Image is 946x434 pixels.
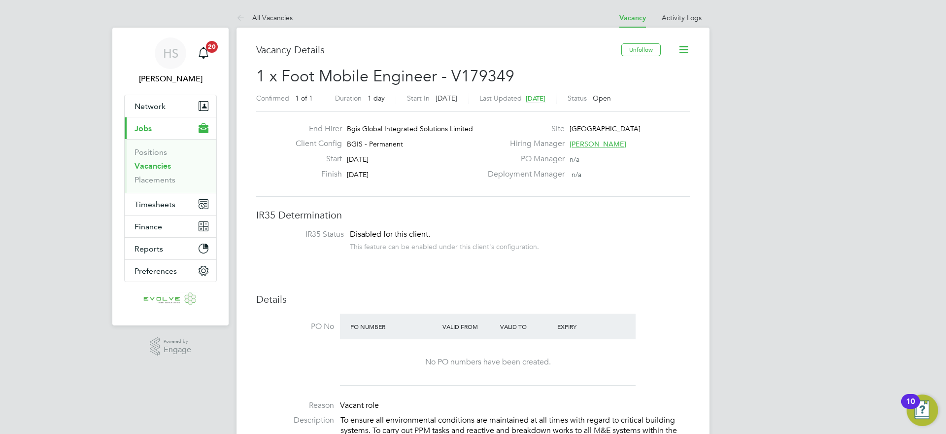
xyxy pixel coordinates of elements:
[256,209,690,221] h3: IR35 Determination
[350,357,626,367] div: No PO numbers have been created.
[436,94,457,103] span: [DATE]
[125,139,216,193] div: Jobs
[482,139,565,149] label: Hiring Manager
[572,170,581,179] span: n/a
[125,216,216,237] button: Finance
[143,292,198,308] img: evolve-talent-logo-retina.png
[907,395,938,426] button: Open Resource Center, 10 new notifications
[288,124,342,134] label: End Hirer
[256,415,334,426] label: Description
[135,266,177,276] span: Preferences
[340,400,379,410] span: Vacant role
[368,94,385,103] span: 1 day
[498,318,555,335] div: Valid To
[407,94,430,103] label: Start In
[555,318,612,335] div: Expiry
[135,175,175,184] a: Placements
[256,43,621,56] h3: Vacancy Details
[124,292,217,308] a: Go to home page
[124,73,217,85] span: Harri Smith
[125,117,216,139] button: Jobs
[482,154,565,164] label: PO Manager
[124,37,217,85] a: HS[PERSON_NAME]
[482,124,565,134] label: Site
[112,28,229,325] nav: Main navigation
[619,14,646,22] a: Vacancy
[295,94,313,103] span: 1 of 1
[135,147,167,157] a: Positions
[479,94,522,103] label: Last Updated
[164,337,191,346] span: Powered by
[906,401,915,414] div: 10
[347,140,403,148] span: BGIS - Permanent
[347,124,473,133] span: Bgis Global Integrated Solutions Limited
[164,346,191,354] span: Engage
[135,244,163,253] span: Reports
[347,155,369,164] span: [DATE]
[593,94,611,103] span: Open
[570,124,641,133] span: [GEOGRAPHIC_DATA]
[570,140,626,148] span: [PERSON_NAME]
[350,240,539,251] div: This feature can be enabled under this client's configuration.
[570,155,579,164] span: n/a
[266,229,344,240] label: IR35 Status
[662,13,702,22] a: Activity Logs
[135,222,162,231] span: Finance
[135,124,152,133] span: Jobs
[256,94,289,103] label: Confirmed
[125,260,216,282] button: Preferences
[163,47,178,60] span: HS
[150,337,192,356] a: Powered byEngage
[194,37,213,69] a: 20
[568,94,587,103] label: Status
[236,13,293,22] a: All Vacancies
[288,169,342,180] label: Finish
[288,154,342,164] label: Start
[256,322,334,332] label: PO No
[125,238,216,259] button: Reports
[482,169,565,180] label: Deployment Manager
[256,67,514,86] span: 1 x Foot Mobile Engineer - V179349
[288,139,342,149] label: Client Config
[440,318,498,335] div: Valid From
[621,43,661,56] button: Unfollow
[526,94,545,103] span: [DATE]
[125,95,216,117] button: Network
[125,193,216,215] button: Timesheets
[347,170,369,179] span: [DATE]
[348,318,440,335] div: PO Number
[135,102,166,111] span: Network
[335,94,362,103] label: Duration
[350,229,430,239] span: Disabled for this client.
[256,400,334,411] label: Reason
[206,41,218,53] span: 20
[135,200,175,209] span: Timesheets
[256,293,690,306] h3: Details
[135,161,171,171] a: Vacancies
